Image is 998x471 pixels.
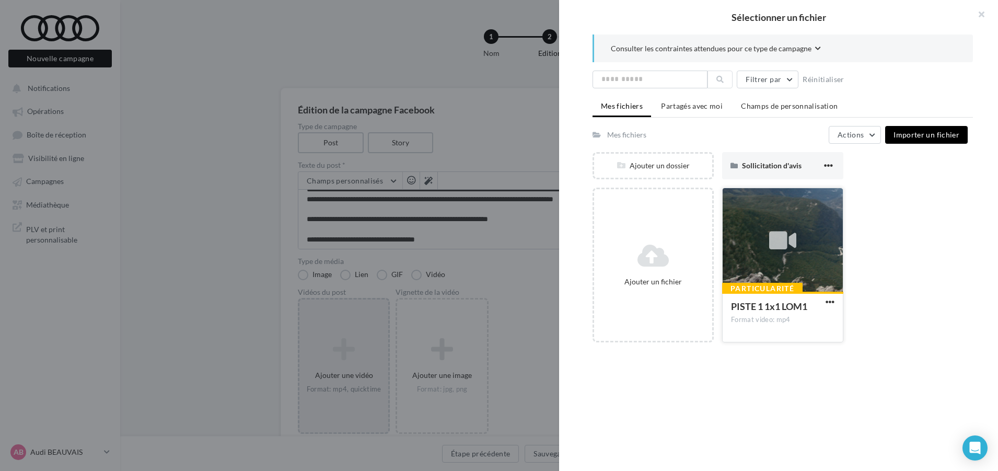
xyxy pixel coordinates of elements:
[598,277,708,287] div: Ajouter un fichier
[741,101,838,110] span: Champs de personnalisation
[594,160,712,171] div: Ajouter un dossier
[885,126,968,144] button: Importer un fichier
[742,161,802,170] span: Sollicitation d'avis
[798,73,849,86] button: Réinitialiser
[838,130,864,139] span: Actions
[731,315,834,325] div: Format video: mp4
[607,130,646,140] div: Mes fichiers
[611,43,821,56] button: Consulter les contraintes attendues pour ce type de campagne
[737,71,798,88] button: Filtrer par
[893,130,959,139] span: Importer un fichier
[731,301,807,312] span: PISTE 1 1x1 LOM1
[829,126,881,144] button: Actions
[601,101,643,110] span: Mes fichiers
[962,435,988,461] div: Open Intercom Messenger
[661,101,723,110] span: Partagés avec moi
[611,43,811,54] span: Consulter les contraintes attendues pour ce type de campagne
[576,13,981,22] h2: Sélectionner un fichier
[722,283,803,294] div: Particularité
